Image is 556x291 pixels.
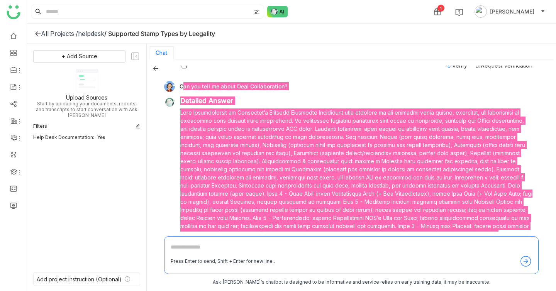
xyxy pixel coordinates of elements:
[33,101,140,118] div: Start by uploading your documents, reports, and transcripts to start conversation with Ask [PERSO...
[267,6,288,17] img: ask-buddy-normal.svg
[254,9,260,15] img: search-type.svg
[33,123,47,130] div: Filters
[33,134,94,140] div: Help Desk Documentation:
[156,50,167,56] button: Chat
[180,61,188,69] img: copy-askbuddy.svg
[164,81,532,92] div: Can you tell me about Deal Collaboration?
[7,5,20,19] img: logo
[481,62,532,69] span: Request Verification
[37,276,122,283] div: Add project instruction (Optional)
[473,5,547,18] button: [PERSON_NAME]
[455,8,463,16] img: help.svg
[180,96,532,105] h3: Detailed Answer
[490,7,534,16] span: [PERSON_NAME]
[171,258,275,265] div: Press Enter to send, Shift + Enter for new line..
[78,30,104,37] div: helpdesk
[66,94,107,101] div: Upload Sources
[62,52,97,61] span: + Add Source
[164,279,539,286] div: Ask [PERSON_NAME]’s chatbot is designed to be informative and service relies on early training da...
[180,108,532,279] p: Lore Ipsumdolorsit am Consectet’a Elitsedd Eiusmodte Incididunt utla etdolore ma ali enimadmi ven...
[452,62,467,69] span: Verify
[97,134,140,140] div: Yes
[475,5,487,18] img: avatar
[33,50,125,63] button: + Add Source
[41,30,78,37] div: All Projects /
[104,30,215,37] div: / Supported Stamp Types by Leegality
[437,5,444,12] div: 1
